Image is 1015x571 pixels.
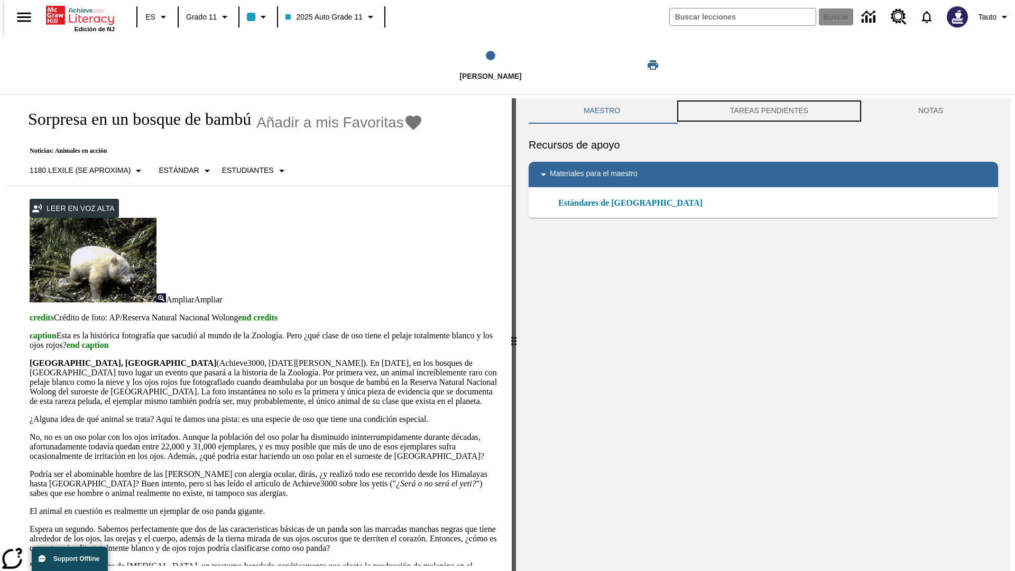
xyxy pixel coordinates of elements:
[30,199,119,218] button: Leer en voz alta
[8,2,40,33] button: Abrir el menú lateral
[670,8,816,25] input: Buscar campo
[182,7,235,26] button: Grado: Grado 11, Elige un grado
[141,7,174,26] button: Lenguaje: ES, Selecciona un idioma
[222,165,274,176] p: Estudiantes
[974,7,1015,26] button: Perfil/Configuración
[67,340,109,349] span: end caption
[675,98,863,124] button: TAREAS PENDIENTES
[218,161,292,180] button: Seleccionar estudiante
[516,98,1011,571] div: activity
[156,293,166,302] img: Ampliar
[30,313,499,323] p: Crédito de foto: AP/Reserva Natural Nacional Wolong
[238,313,278,322] span: end credits
[529,136,998,153] h6: Recursos de apoyo
[17,109,251,129] h1: Sorpresa en un bosque de bambú
[194,295,222,304] span: Ampliar
[30,165,131,176] p: 1180 Lexile (Se aproxima)
[940,3,974,31] button: Escoja un nuevo avatar
[159,165,199,176] p: Estándar
[46,4,115,32] div: Portada
[979,12,996,23] span: Tauto
[166,295,194,304] span: Ampliar
[512,98,516,571] div: Pulsa la tecla de intro o la barra espaciadora y luego presiona las flechas de derecha e izquierd...
[30,331,57,340] span: caption
[550,168,638,181] p: Materiales para el maestro
[913,3,940,31] a: Notificaciones
[32,547,108,571] button: Support Offline
[75,26,115,32] span: Edición de NJ
[30,313,54,322] span: credits
[256,113,423,132] button: Añadir a mis Favoritas - Sorpresa en un bosque de bambú
[30,415,499,424] p: ¿Alguna idea de qué animal se trata? Aquí te damos una pista: es una especie de oso que tiene una...
[145,12,155,23] span: ES
[4,98,512,566] div: reading
[636,56,670,75] button: Imprimir
[396,479,476,488] em: ¿Será o no será el yeti?
[53,555,99,563] span: Support Offline
[30,469,499,498] p: Podría ser el abominable hombre de las [PERSON_NAME] con alergia ocular, dirás, ¿y realizó todo e...
[884,3,913,31] a: Centro de recursos, Se abrirá en una pestaña nueva.
[243,7,274,26] button: El color de la clase es azul claro. Cambiar el color de la clase.
[30,358,216,367] strong: [GEOGRAPHIC_DATA], [GEOGRAPHIC_DATA]
[17,147,423,155] p: Noticias: Animales en acción
[558,197,709,209] a: Estándares de [GEOGRAPHIC_DATA]
[25,161,149,180] button: Seleccione Lexile, 1180 Lexile (Se aproxima)
[529,98,675,124] button: Maestro
[30,432,499,461] p: No, no es un oso polar con los ojos irritados. Aunque la población del oso polar ha disminuido in...
[30,358,499,406] p: (Achieve3000, [DATE][PERSON_NAME]). En [DATE], en los bosques de [GEOGRAPHIC_DATA] tuvo lugar un ...
[354,36,628,94] button: Lee step 1 of 1
[285,12,362,23] span: 2025 Auto Grade 11
[947,6,968,27] img: Avatar
[30,218,156,302] img: los pandas albinos en China a veces son confundidos con osos polares
[154,161,217,180] button: Tipo de apoyo, Estándar
[281,7,381,26] button: Clase: 2025 Auto Grade 11, Selecciona una clase
[529,162,998,187] div: Materiales para el maestro
[459,72,521,80] span: [PERSON_NAME]
[256,114,404,131] span: Añadir a mis Favoritas
[855,3,884,32] a: Centro de información
[30,524,499,553] p: Espera un segundo. Sabemos perfectamente que dos de las caracteristicas básicas de un panda son l...
[863,98,998,124] button: NOTAS
[186,12,217,23] span: Grado 11
[30,331,499,350] p: Esta es la histórica fotografía que sacudió al mundo de la Zoología. Pero ¿qué clase de oso tiene...
[529,98,998,124] div: Instructional Panel Tabs
[30,506,499,516] p: El animal en cuestión es realmente un ejemplar de oso panda gigante.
